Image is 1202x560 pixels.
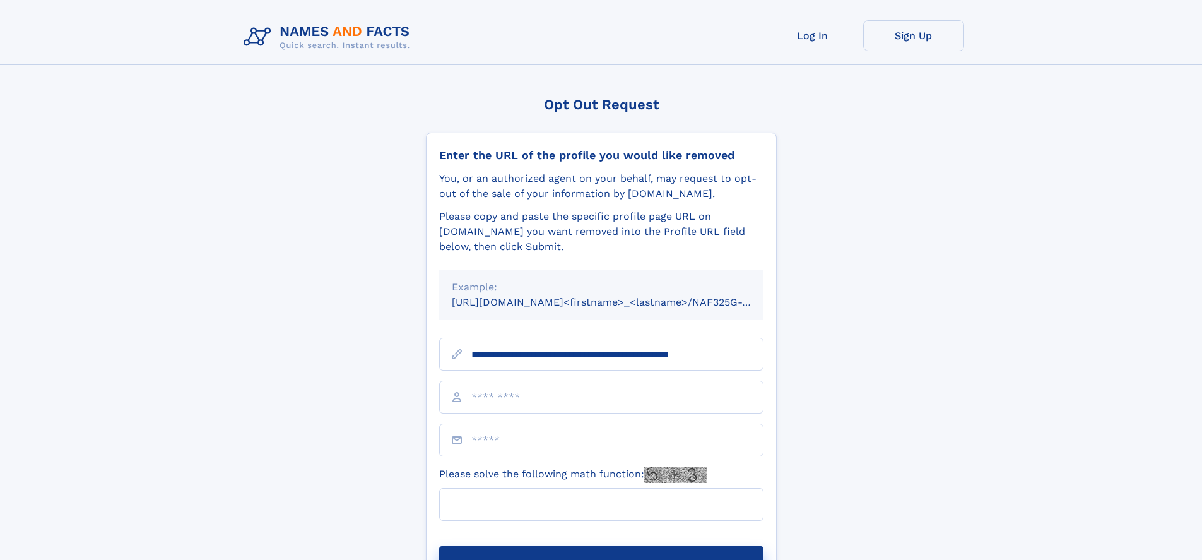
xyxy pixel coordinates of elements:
small: [URL][DOMAIN_NAME]<firstname>_<lastname>/NAF325G-xxxxxxxx [452,296,787,308]
div: Example: [452,280,751,295]
div: Enter the URL of the profile you would like removed [439,148,763,162]
img: Logo Names and Facts [239,20,420,54]
a: Sign Up [863,20,964,51]
div: Opt Out Request [426,97,777,112]
label: Please solve the following math function: [439,467,707,483]
div: You, or an authorized agent on your behalf, may request to opt-out of the sale of your informatio... [439,171,763,201]
div: Please copy and paste the specific profile page URL on [DOMAIN_NAME] you want removed into the Pr... [439,209,763,254]
a: Log In [762,20,863,51]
